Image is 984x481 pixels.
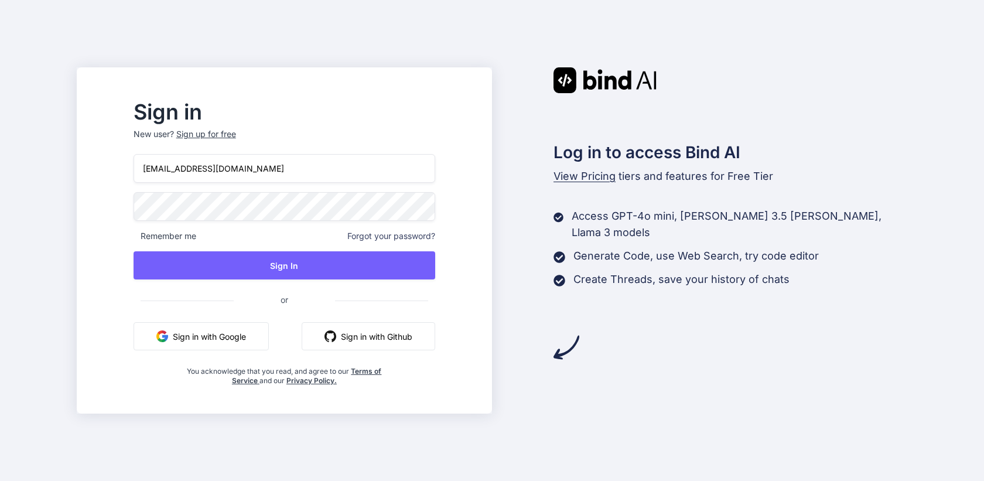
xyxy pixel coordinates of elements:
[553,67,657,93] img: Bind AI logo
[176,128,236,140] div: Sign up for free
[134,322,269,350] button: Sign in with Google
[573,271,790,288] p: Create Threads, save your history of chats
[286,376,337,385] a: Privacy Policy.
[324,330,336,342] img: github
[234,285,335,314] span: or
[347,230,435,242] span: Forgot your password?
[553,170,616,182] span: View Pricing
[156,330,168,342] img: google
[134,103,435,121] h2: Sign in
[134,230,196,242] span: Remember me
[573,248,819,264] p: Generate Code, use Web Search, try code editor
[553,335,579,360] img: arrow
[572,208,907,241] p: Access GPT-4o mini, [PERSON_NAME] 3.5 [PERSON_NAME], Llama 3 models
[553,140,907,165] h2: Log in to access Bind AI
[134,128,435,154] p: New user?
[184,360,385,386] div: You acknowledge that you read, and agree to our and our
[232,367,382,385] a: Terms of Service
[302,322,435,350] button: Sign in with Github
[134,251,435,279] button: Sign In
[553,168,907,185] p: tiers and features for Free Tier
[134,154,435,183] input: Login or Email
